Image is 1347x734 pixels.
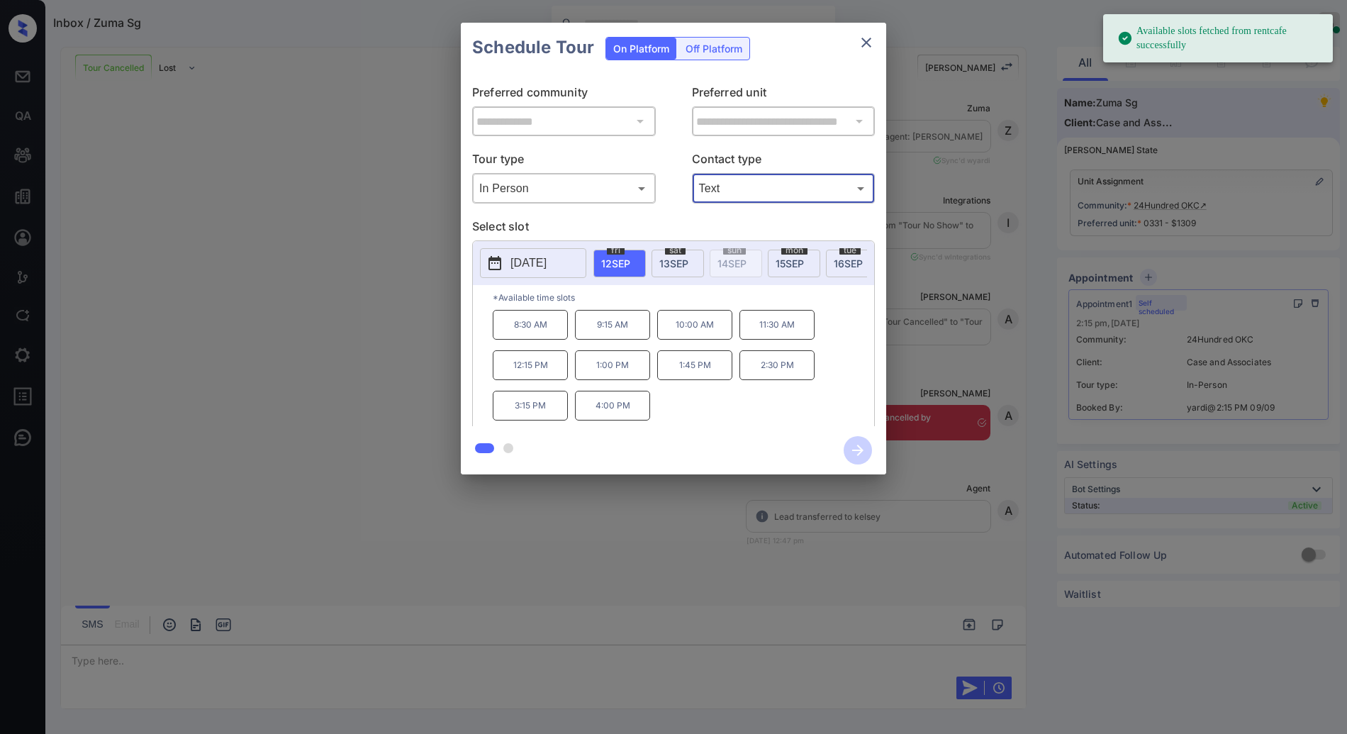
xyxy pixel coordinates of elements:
[476,177,652,200] div: In Person
[510,255,547,272] p: [DATE]
[776,257,804,269] span: 15 SEP
[480,248,586,278] button: [DATE]
[768,250,820,277] div: date-select
[493,285,874,310] p: *Available time slots
[472,84,656,106] p: Preferred community
[493,391,568,421] p: 3:15 PM
[575,350,650,380] p: 1:00 PM
[601,257,630,269] span: 12 SEP
[839,246,861,255] span: tue
[781,246,807,255] span: mon
[835,432,881,469] button: btn-next
[461,23,605,72] h2: Schedule Tour
[1117,18,1321,58] div: Available slots fetched from rentcafe successfully
[593,250,646,277] div: date-select
[652,250,704,277] div: date-select
[678,38,749,60] div: Off Platform
[657,310,732,340] p: 10:00 AM
[607,246,625,255] span: fri
[852,28,881,57] button: close
[695,177,872,200] div: Text
[472,150,656,173] p: Tour type
[575,391,650,421] p: 4:00 PM
[657,350,732,380] p: 1:45 PM
[665,246,686,255] span: sat
[575,310,650,340] p: 9:15 AM
[493,310,568,340] p: 8:30 AM
[606,38,676,60] div: On Platform
[659,257,688,269] span: 13 SEP
[739,350,815,380] p: 2:30 PM
[472,218,875,240] p: Select slot
[834,257,863,269] span: 16 SEP
[692,84,876,106] p: Preferred unit
[692,150,876,173] p: Contact type
[493,350,568,380] p: 12:15 PM
[739,310,815,340] p: 11:30 AM
[826,250,878,277] div: date-select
